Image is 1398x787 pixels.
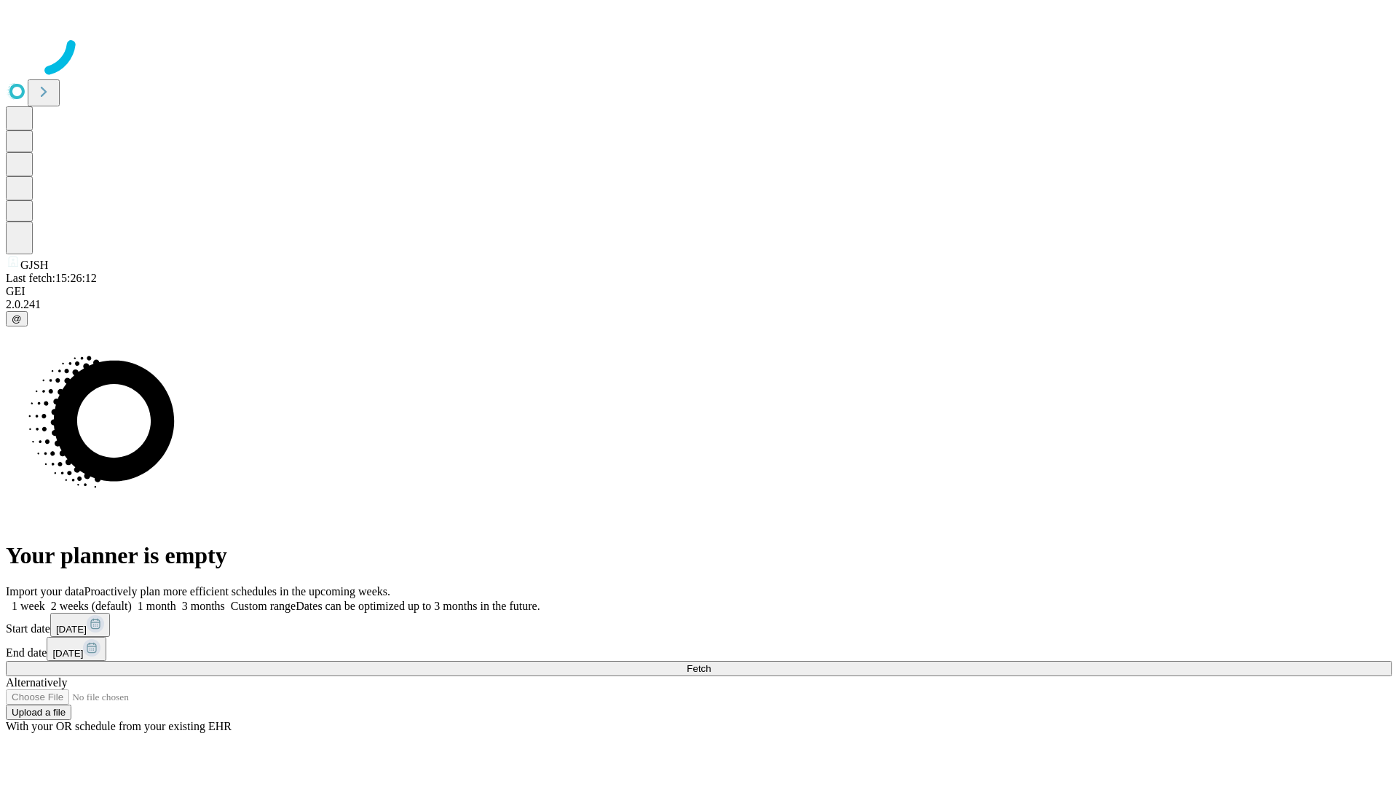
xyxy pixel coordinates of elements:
[6,311,28,326] button: @
[6,676,67,689] span: Alternatively
[6,637,1392,661] div: End date
[687,663,711,674] span: Fetch
[52,648,83,659] span: [DATE]
[12,600,45,612] span: 1 week
[296,600,540,612] span: Dates can be optimized up to 3 months in the future.
[47,637,106,661] button: [DATE]
[20,259,48,271] span: GJSH
[6,585,84,598] span: Import your data
[51,600,132,612] span: 2 weeks (default)
[56,624,87,635] span: [DATE]
[6,272,97,284] span: Last fetch: 15:26:12
[6,705,71,720] button: Upload a file
[6,298,1392,311] div: 2.0.241
[6,542,1392,569] h1: Your planner is empty
[6,613,1392,637] div: Start date
[182,600,225,612] span: 3 months
[50,613,110,637] button: [DATE]
[84,585,390,598] span: Proactively plan more efficient schedules in the upcoming weeks.
[138,600,176,612] span: 1 month
[6,720,232,732] span: With your OR schedule from your existing EHR
[6,661,1392,676] button: Fetch
[6,285,1392,298] div: GEI
[12,313,22,324] span: @
[231,600,296,612] span: Custom range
